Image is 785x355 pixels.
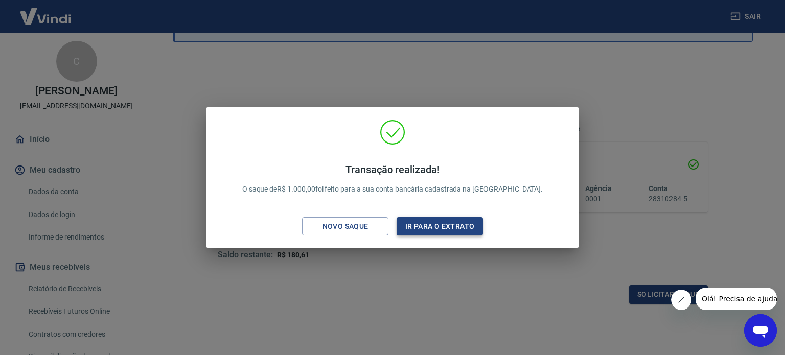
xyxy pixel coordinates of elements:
[242,163,543,195] p: O saque de R$ 1.000,00 foi feito para a sua conta bancária cadastrada na [GEOGRAPHIC_DATA].
[242,163,543,176] h4: Transação realizada!
[744,314,777,347] iframe: Botão para abrir a janela de mensagens
[397,217,483,236] button: Ir para o extrato
[696,288,777,310] iframe: Mensagem da empresa
[671,290,691,310] iframe: Fechar mensagem
[302,217,388,236] button: Novo saque
[6,7,86,15] span: Olá! Precisa de ajuda?
[310,220,381,233] div: Novo saque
